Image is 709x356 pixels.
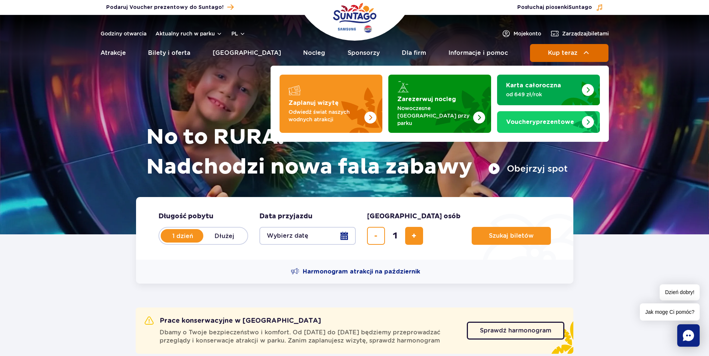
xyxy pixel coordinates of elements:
a: Dla firm [402,44,426,62]
span: Zarządzaj biletami [562,30,609,37]
p: od 649 zł/rok [506,91,579,98]
span: Dbamy o Twoje bezpieczeństwo i komfort. Od [DATE] do [DATE] będziemy przeprowadzać przeglądy i ko... [160,328,458,345]
span: Posłuchaj piosenki [517,4,592,11]
span: Długość pobytu [158,212,213,221]
a: Atrakcje [101,44,126,62]
span: Dzień dobry! [660,284,700,300]
input: liczba biletów [386,227,404,245]
button: Posłuchaj piosenkiSuntago [517,4,603,11]
a: Nocleg [303,44,325,62]
span: Vouchery [506,119,536,125]
h2: Prace konserwacyjne w [GEOGRAPHIC_DATA] [145,316,321,325]
strong: Zarezerwuj nocleg [397,96,456,102]
a: Harmonogram atrakcji na październik [291,267,420,276]
p: Odwiedź świat naszych wodnych atrakcji [289,108,361,123]
button: pl [231,30,246,37]
a: Sponsorzy [348,44,380,62]
button: Aktualny ruch w parku [155,31,222,37]
a: Godziny otwarcia [101,30,147,37]
a: Zaplanuj wizytę [280,75,382,133]
button: usuń bilet [367,227,385,245]
span: Jak mogę Ci pomóc? [640,303,700,321]
a: Mojekonto [502,29,541,38]
span: Moje konto [514,30,541,37]
a: Vouchery prezentowe [497,111,600,133]
a: Podaruj Voucher prezentowy do Suntago! [106,2,234,12]
strong: prezentowe [506,119,574,125]
form: Planowanie wizyty w Park of Poland [136,197,573,260]
button: Wybierz datę [259,227,356,245]
div: Chat [677,324,700,347]
button: Szukaj biletów [472,227,551,245]
label: 1 dzień [161,228,204,244]
strong: Karta całoroczna [506,82,561,88]
span: Kup teraz [548,50,577,56]
strong: Zaplanuj wizytę [289,100,339,106]
span: [GEOGRAPHIC_DATA] osób [367,212,460,221]
p: Nowoczesne [GEOGRAPHIC_DATA] przy parku [397,104,470,127]
button: Kup teraz [530,44,608,62]
h1: No to RURA! Nadchodzi nowa fala zabawy [146,122,568,182]
span: Podaruj Voucher prezentowy do Suntago! [106,4,224,11]
span: Szukaj biletów [489,232,534,239]
a: [GEOGRAPHIC_DATA] [213,44,281,62]
a: Bilety i oferta [148,44,190,62]
span: Data przyjazdu [259,212,312,221]
a: Sprawdź harmonogram [467,322,564,340]
button: Obejrzyj spot [488,163,568,175]
span: Suntago [568,5,592,10]
span: Sprawdź harmonogram [480,328,551,334]
a: Informacje i pomoc [448,44,508,62]
span: Harmonogram atrakcji na październik [303,268,420,276]
label: Dłużej [203,228,246,244]
button: dodaj bilet [405,227,423,245]
a: Zarządzajbiletami [550,29,609,38]
a: Zarezerwuj nocleg [388,75,491,133]
a: Karta całoroczna [497,75,600,105]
